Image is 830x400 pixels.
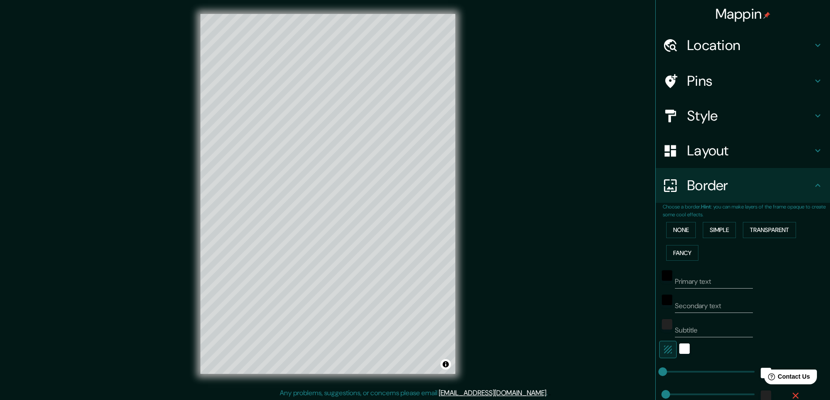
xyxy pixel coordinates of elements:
[687,107,813,124] h4: Style
[656,28,830,63] div: Location
[440,359,451,370] button: Toggle attribution
[701,203,711,210] b: Hint
[743,222,796,238] button: Transparent
[752,366,820,390] iframe: Help widget launcher
[662,295,672,305] button: black
[663,203,830,218] p: Choose a border. : you can make layers of the frame opaque to create some cool effects.
[763,12,770,19] img: pin-icon.png
[687,37,813,54] h4: Location
[662,319,672,329] button: color-222222
[703,222,736,238] button: Simple
[687,72,813,90] h4: Pins
[656,168,830,203] div: Border
[656,64,830,98] div: Pins
[666,222,696,238] button: None
[439,388,546,397] a: [EMAIL_ADDRESS][DOMAIN_NAME]
[679,343,690,354] button: white
[549,388,551,398] div: .
[656,98,830,133] div: Style
[666,245,698,261] button: Fancy
[280,388,548,398] p: Any problems, suggestions, or concerns please email .
[687,177,813,194] h4: Border
[715,5,771,23] h4: Mappin
[687,142,813,159] h4: Layout
[662,270,672,281] button: black
[656,133,830,168] div: Layout
[548,388,549,398] div: .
